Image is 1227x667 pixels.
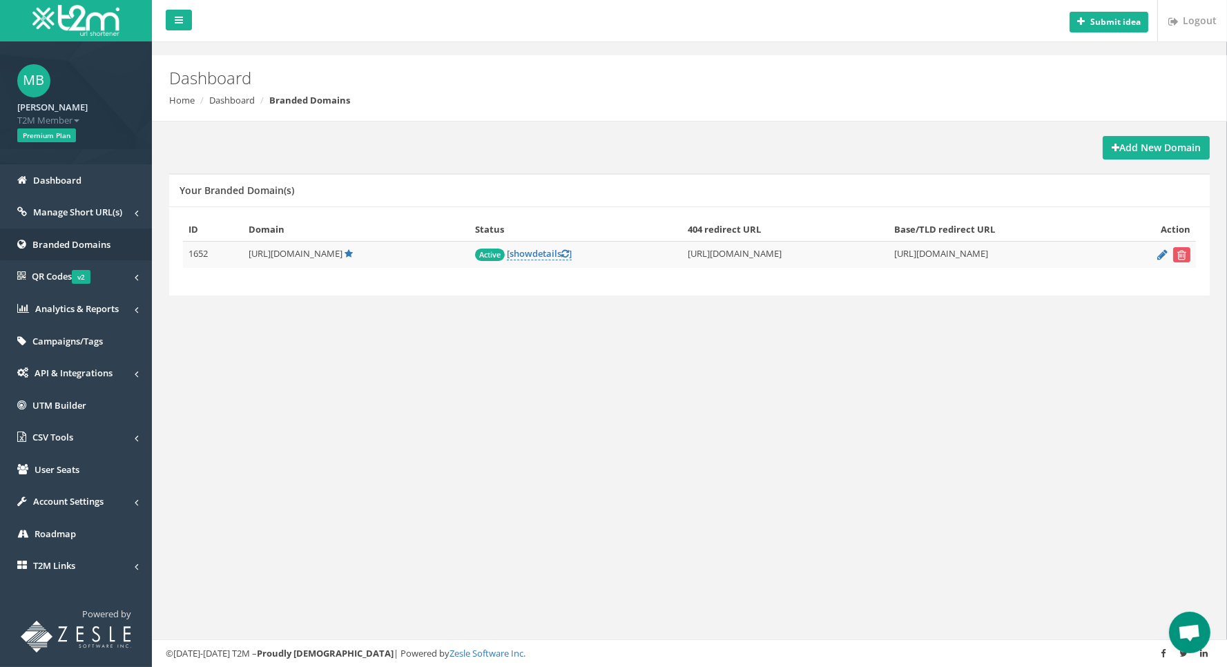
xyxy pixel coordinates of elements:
[32,335,103,347] span: Campaigns/Tags
[257,647,394,659] strong: Proudly [DEMOGRAPHIC_DATA]
[183,242,243,269] td: 1652
[32,238,110,251] span: Branded Domains
[33,174,81,186] span: Dashboard
[33,559,75,572] span: T2M Links
[166,647,1213,660] div: ©[DATE]-[DATE] T2M – | Powered by
[82,608,131,620] span: Powered by
[507,247,572,260] a: [showdetails]
[243,217,470,242] th: Domain
[32,399,86,412] span: UTM Builder
[21,621,131,652] img: T2M URL Shortener powered by Zesle Software Inc.
[889,217,1109,242] th: Base/TLD redirect URL
[32,270,90,282] span: QR Codes
[470,217,682,242] th: Status
[345,247,353,260] a: Default
[17,101,88,113] strong: [PERSON_NAME]
[33,495,104,507] span: Account Settings
[682,242,889,269] td: [URL][DOMAIN_NAME]
[17,114,135,127] span: T2M Member
[682,217,889,242] th: 404 redirect URL
[32,431,73,443] span: CSV Tools
[35,528,76,540] span: Roadmap
[169,69,1033,87] h2: Dashboard
[269,94,350,106] strong: Branded Domains
[209,94,255,106] a: Dashboard
[17,128,76,142] span: Premium Plan
[1070,12,1148,32] button: Submit idea
[475,249,505,261] span: Active
[450,647,525,659] a: Zesle Software Inc.
[183,217,243,242] th: ID
[35,367,113,379] span: API & Integrations
[169,94,195,106] a: Home
[1112,141,1201,154] strong: Add New Domain
[889,242,1109,269] td: [URL][DOMAIN_NAME]
[17,64,50,97] span: MB
[510,247,532,260] span: show
[35,463,79,476] span: User Seats
[72,270,90,284] span: v2
[1103,136,1210,159] a: Add New Domain
[17,97,135,126] a: [PERSON_NAME] T2M Member
[249,247,342,260] span: [URL][DOMAIN_NAME]
[180,185,294,195] h5: Your Branded Domain(s)
[1169,612,1210,653] div: Open chat
[32,5,119,36] img: T2M
[1090,16,1141,28] b: Submit idea
[33,206,122,218] span: Manage Short URL(s)
[1109,217,1196,242] th: Action
[35,302,119,315] span: Analytics & Reports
